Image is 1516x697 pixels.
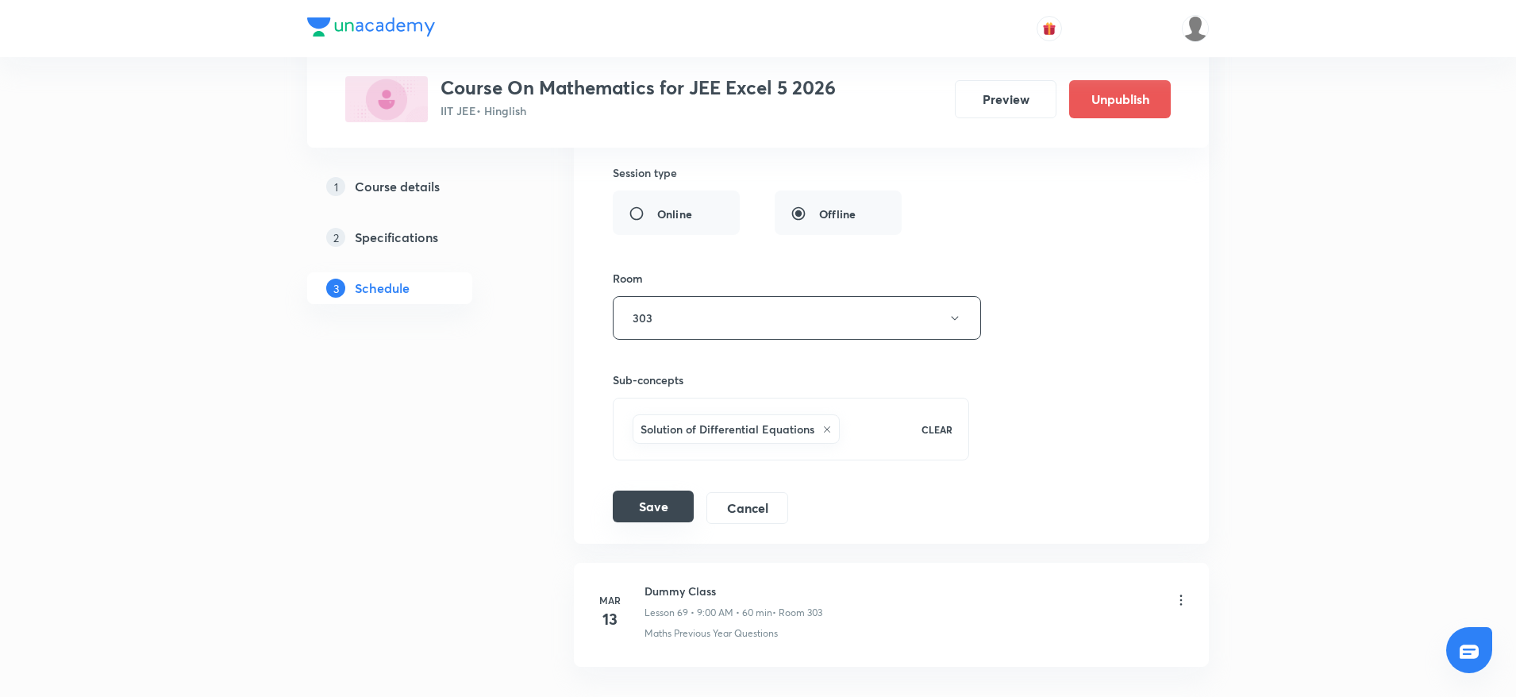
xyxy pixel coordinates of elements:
p: • Room 303 [772,606,822,620]
button: Unpublish [1069,80,1171,118]
h3: Course On Mathematics for JEE Excel 5 2026 [441,76,836,99]
button: Preview [955,80,1056,118]
p: 1 [326,177,345,196]
button: 303 [613,296,981,340]
h4: 13 [594,607,625,631]
p: 2 [326,228,345,247]
h6: Dummy Class [644,583,822,599]
h5: Schedule [355,279,410,298]
a: Company Logo [307,17,435,40]
p: Maths Previous Year Questions [644,626,778,641]
h6: Mar [594,593,625,607]
h6: Sub-concepts [613,372,969,388]
button: Cancel [706,492,788,524]
p: IIT JEE • Hinglish [441,102,836,119]
button: avatar [1037,16,1062,41]
h5: Course details [355,177,440,196]
a: 1Course details [307,171,523,202]
img: Ankit Porwal [1182,15,1209,42]
a: 2Specifications [307,221,523,253]
p: CLEAR [922,422,952,437]
button: Save [613,491,694,522]
img: FF5057AC-212C-4209-AFC4-EEB124959CCE_plus.png [345,76,428,122]
p: 3 [326,279,345,298]
h5: Specifications [355,228,438,247]
img: Company Logo [307,17,435,37]
h6: Solution of Differential Equations [641,421,814,437]
h6: Session type [613,164,677,181]
p: Lesson 69 • 9:00 AM • 60 min [644,606,772,620]
img: avatar [1042,21,1056,36]
h6: Room [613,270,643,287]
